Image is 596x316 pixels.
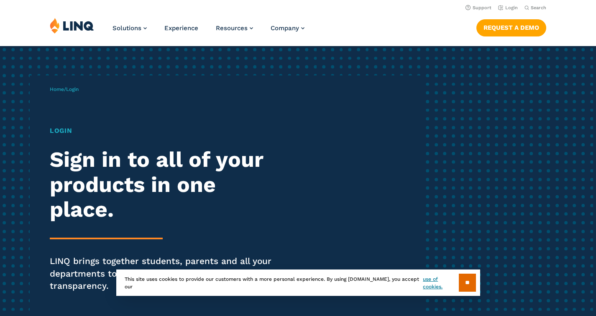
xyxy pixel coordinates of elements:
div: This site uses cookies to provide our customers with a more personal experience. By using [DOMAIN... [116,269,480,296]
nav: Primary Navigation [113,18,304,45]
a: Solutions [113,24,147,32]
a: Company [271,24,304,32]
h1: Login [50,126,279,136]
h2: Sign in to all of your products in one place. [50,147,279,221]
a: Login [498,5,518,10]
span: Login [66,86,79,92]
p: LINQ brings together students, parents and all your departments to improve efficiency and transpa... [50,255,279,293]
a: Resources [216,24,253,32]
span: Solutions [113,24,141,32]
button: Open Search Bar [524,5,546,11]
a: use of cookies. [423,275,458,290]
a: Request a Demo [476,19,546,36]
a: Support [466,5,491,10]
span: Search [531,5,546,10]
nav: Button Navigation [476,18,546,36]
a: Experience [164,24,198,32]
span: Resources [216,24,248,32]
span: Company [271,24,299,32]
img: LINQ | K‑12 Software [50,18,94,34]
span: / [50,86,79,92]
a: Home [50,86,64,92]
